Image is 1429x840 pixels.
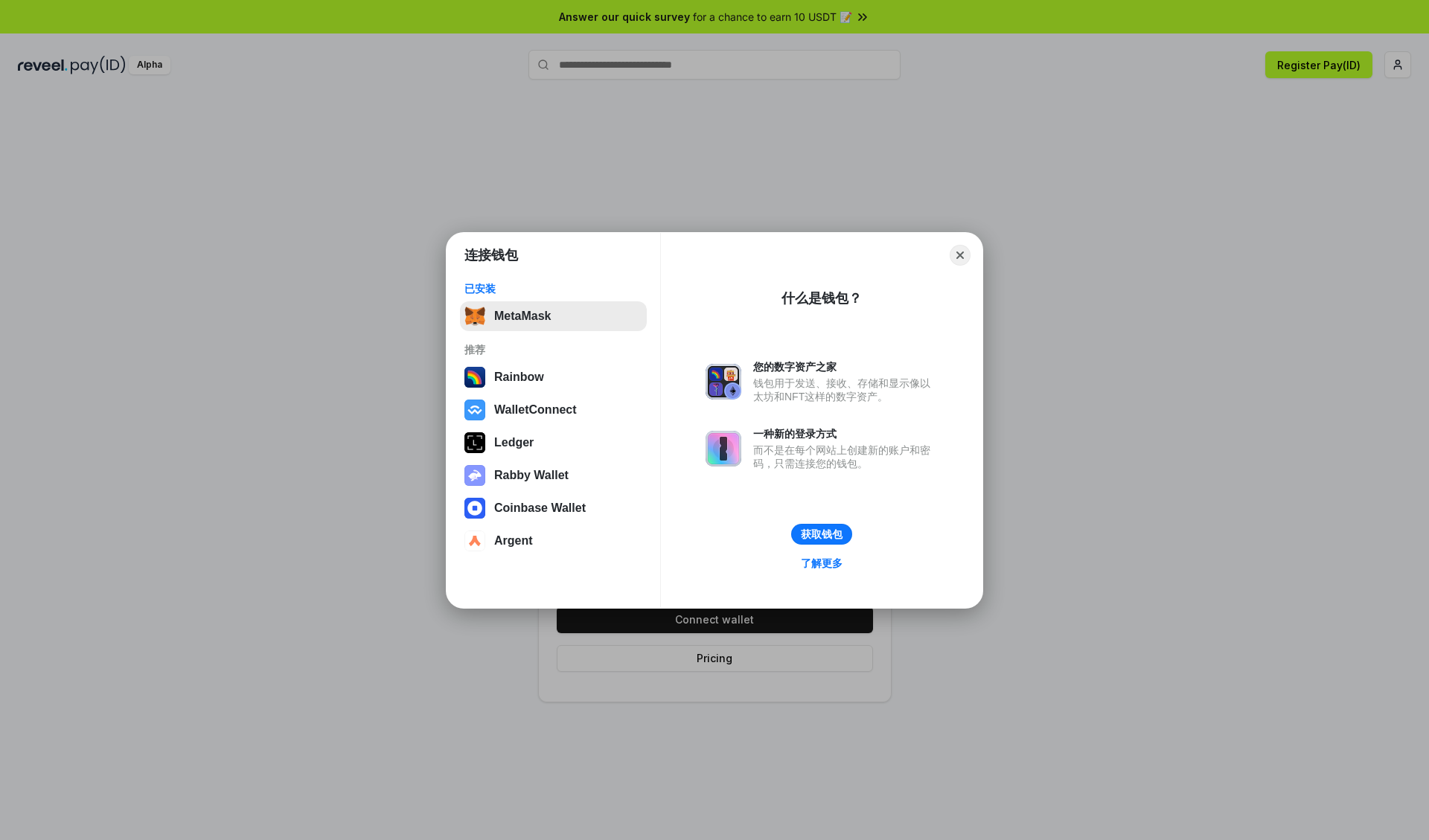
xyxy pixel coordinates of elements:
[460,395,647,425] button: WalletConnect
[706,364,741,400] img: svg+xml,%3Csvg%20xmlns%3D%22http%3A%2F%2Fwww.w3.org%2F2000%2Fsvg%22%20fill%3D%22none%22%20viewBox...
[464,432,485,453] img: svg+xml,%3Csvg%20xmlns%3D%22http%3A%2F%2Fwww.w3.org%2F2000%2Fsvg%22%20width%3D%2228%22%20height%3...
[464,400,485,420] img: svg+xml,%3Csvg%20width%3D%2228%22%20height%3D%2228%22%20viewBox%3D%220%200%2028%2028%22%20fill%3D...
[464,343,642,356] div: 推荐
[460,493,647,523] button: Coinbase Wallet
[460,526,647,556] button: Argent
[494,501,586,515] div: Coinbase Wallet
[950,245,971,266] button: Close
[494,534,533,548] div: Argent
[801,557,843,570] div: 了解更多
[494,310,551,323] div: MetaMask
[791,524,852,545] button: 获取钱包
[494,403,577,417] div: WalletConnect
[460,362,647,392] button: Rainbow
[464,282,642,295] div: 已安装
[464,465,485,486] img: svg+xml,%3Csvg%20xmlns%3D%22http%3A%2F%2Fwww.w3.org%2F2000%2Fsvg%22%20fill%3D%22none%22%20viewBox...
[753,427,938,440] div: 一种新的登录方式
[460,428,647,458] button: Ledger
[781,289,862,307] div: 什么是钱包？
[464,367,485,388] img: svg+xml,%3Csvg%20width%3D%22120%22%20height%3D%22120%22%20viewBox%3D%220%200%20120%20120%22%20fil...
[464,498,485,519] img: svg+xml,%3Csvg%20width%3D%2228%22%20height%3D%2228%22%20viewBox%3D%220%200%2028%2028%22%20fill%3D...
[464,306,485,327] img: svg+xml,%3Csvg%20fill%3D%22none%22%20height%3D%2233%22%20viewBox%3D%220%200%2035%2033%22%20width%...
[464,246,518,264] h1: 连接钱包
[460,301,647,331] button: MetaMask
[753,376,938,403] div: 钱包用于发送、接收、存储和显示像以太坊和NFT这样的数字资产。
[753,443,938,470] div: 而不是在每个网站上创建新的账户和密码，只需连接您的钱包。
[792,554,851,573] a: 了解更多
[753,360,938,373] div: 您的数字资产之家
[494,469,569,482] div: Rabby Wallet
[460,461,647,490] button: Rabby Wallet
[494,371,544,384] div: Rainbow
[706,431,741,467] img: svg+xml,%3Csvg%20xmlns%3D%22http%3A%2F%2Fwww.w3.org%2F2000%2Fsvg%22%20fill%3D%22none%22%20viewBox...
[801,528,843,541] div: 获取钱包
[494,436,534,449] div: Ledger
[464,530,485,551] img: svg+xml,%3Csvg%20width%3D%2228%22%20height%3D%2228%22%20viewBox%3D%220%200%2028%2028%22%20fill%3D...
